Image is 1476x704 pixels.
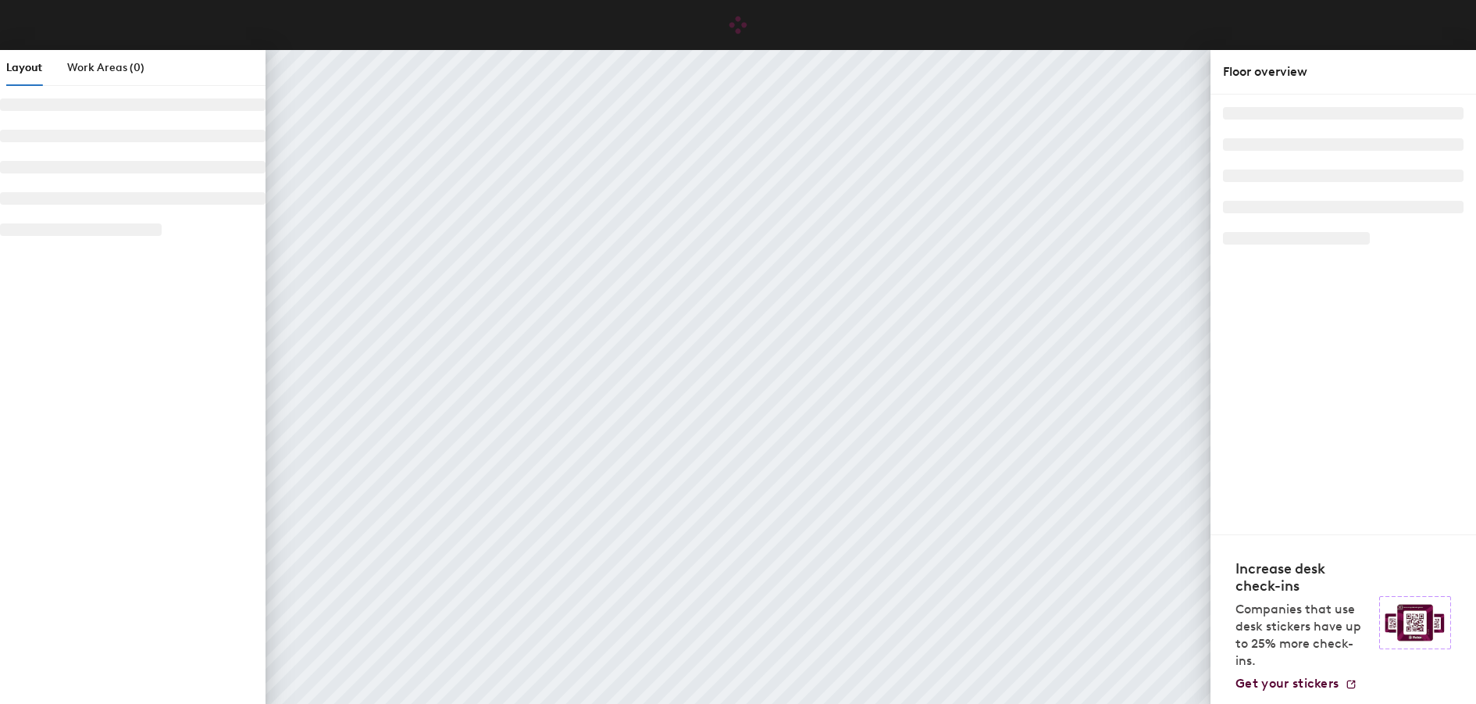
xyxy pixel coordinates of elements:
[1235,676,1339,691] span: Get your stickers
[1379,596,1451,649] img: Sticker logo
[1223,63,1464,81] div: Floor overview
[67,61,144,74] span: Work Areas (0)
[1235,601,1370,670] p: Companies that use desk stickers have up to 25% more check-ins.
[1235,676,1357,691] a: Get your stickers
[1235,560,1370,595] h4: Increase desk check-ins
[6,61,42,74] span: Layout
